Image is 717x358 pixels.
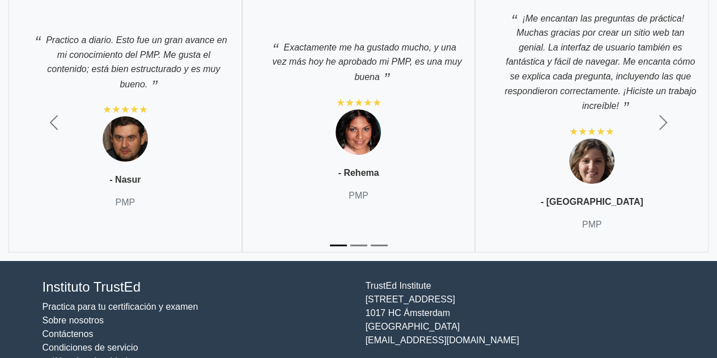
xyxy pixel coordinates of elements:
a: Sobre nosotros [43,315,104,325]
font: ★★★★★ [336,97,381,108]
font: TrustEd Institute [366,281,431,290]
font: [STREET_ADDRESS] [366,294,455,304]
a: Contáctenos [43,329,94,339]
font: PMP [582,220,602,229]
font: - Nasur [109,175,141,184]
font: ★★★★★ [103,104,148,115]
font: PMP [115,197,135,207]
img: Testimonio 1 [103,116,148,162]
button: Diapositiva 3 [371,239,388,252]
font: - [GEOGRAPHIC_DATA] [541,197,643,207]
font: [GEOGRAPHIC_DATA] [366,322,460,331]
font: ★★★★★ [569,126,614,137]
a: Practica para tu certificación y examen [43,302,198,311]
font: Exactamente me ha gustado mucho, y una vez más hoy he aprobado mi PMP, es una muy buena [272,43,461,82]
font: ¡Me encantan las preguntas de práctica! Muchas gracias por crear un sitio web tan genial. La inte... [504,14,696,111]
font: 1017 HC Ámsterdam [366,308,450,318]
font: PMP [349,191,368,200]
img: Testimonio 3 [569,138,614,184]
font: Practico a diario. Esto fue un gran avance en mi conocimiento del PMP. Me gusta el contenido; est... [46,35,227,89]
font: - Rehema [338,168,379,178]
font: [EMAIL_ADDRESS][DOMAIN_NAME] [366,335,519,345]
a: Condiciones de servicio [43,343,138,352]
button: Diapositiva 1 [330,239,347,252]
img: Testimonio 2 [336,109,381,155]
font: Instituto TrustEd [43,279,141,294]
button: Diapositiva 2 [350,239,367,252]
